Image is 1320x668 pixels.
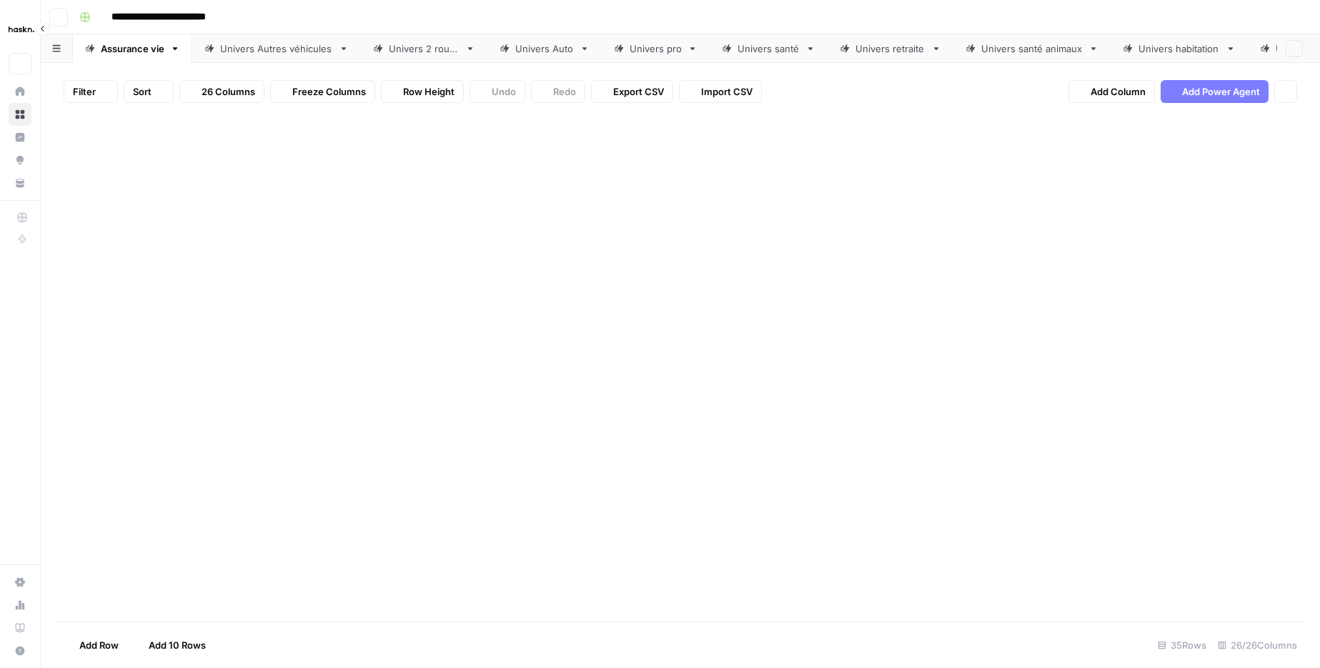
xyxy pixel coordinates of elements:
[828,34,953,63] a: Univers retraite
[270,80,375,103] button: Freeze Columns
[64,80,118,103] button: Filter
[515,41,574,56] div: Univers Auto
[602,34,710,63] a: Univers pro
[613,84,664,99] span: Export CSV
[9,126,31,149] a: Insights
[701,84,753,99] span: Import CSV
[101,41,164,56] div: Assurance vie
[492,84,516,99] span: Undo
[1212,634,1303,657] div: 26/26 Columns
[9,594,31,617] a: Usage
[403,84,455,99] span: Row Height
[361,34,487,63] a: Univers 2 roues
[1091,84,1146,99] span: Add Column
[9,172,31,195] a: Your Data
[202,84,255,99] span: 26 Columns
[531,80,585,103] button: Redo
[9,16,34,42] img: Haskn Logo
[1152,634,1212,657] div: 35 Rows
[953,34,1111,63] a: Univers santé animaux
[9,571,31,594] a: Settings
[9,80,31,103] a: Home
[591,80,673,103] button: Export CSV
[470,80,525,103] button: Undo
[9,11,31,47] button: Workspace: Haskn
[149,638,206,652] span: Add 10 Rows
[58,634,127,657] button: Add Row
[179,80,264,103] button: 26 Columns
[1182,84,1260,99] span: Add Power Agent
[1161,80,1269,103] button: Add Power Agent
[9,103,31,126] a: Browse
[9,149,31,172] a: Opportunities
[630,41,682,56] div: Univers pro
[679,80,762,103] button: Import CSV
[127,634,214,657] button: Add 10 Rows
[9,617,31,639] a: Learning Hub
[487,34,602,63] a: Univers Auto
[133,84,152,99] span: Sort
[73,34,192,63] a: Assurance vie
[710,34,828,63] a: Univers santé
[79,638,119,652] span: Add Row
[981,41,1083,56] div: Univers santé animaux
[292,84,366,99] span: Freeze Columns
[1111,34,1248,63] a: Univers habitation
[9,639,31,662] button: Help + Support
[192,34,361,63] a: Univers Autres véhicules
[1138,41,1220,56] div: Univers habitation
[1068,80,1155,103] button: Add Column
[855,41,926,56] div: Univers retraite
[389,41,460,56] div: Univers 2 roues
[220,41,333,56] div: Univers Autres véhicules
[553,84,576,99] span: Redo
[738,41,800,56] div: Univers santé
[73,84,96,99] span: Filter
[381,80,464,103] button: Row Height
[124,80,174,103] button: Sort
